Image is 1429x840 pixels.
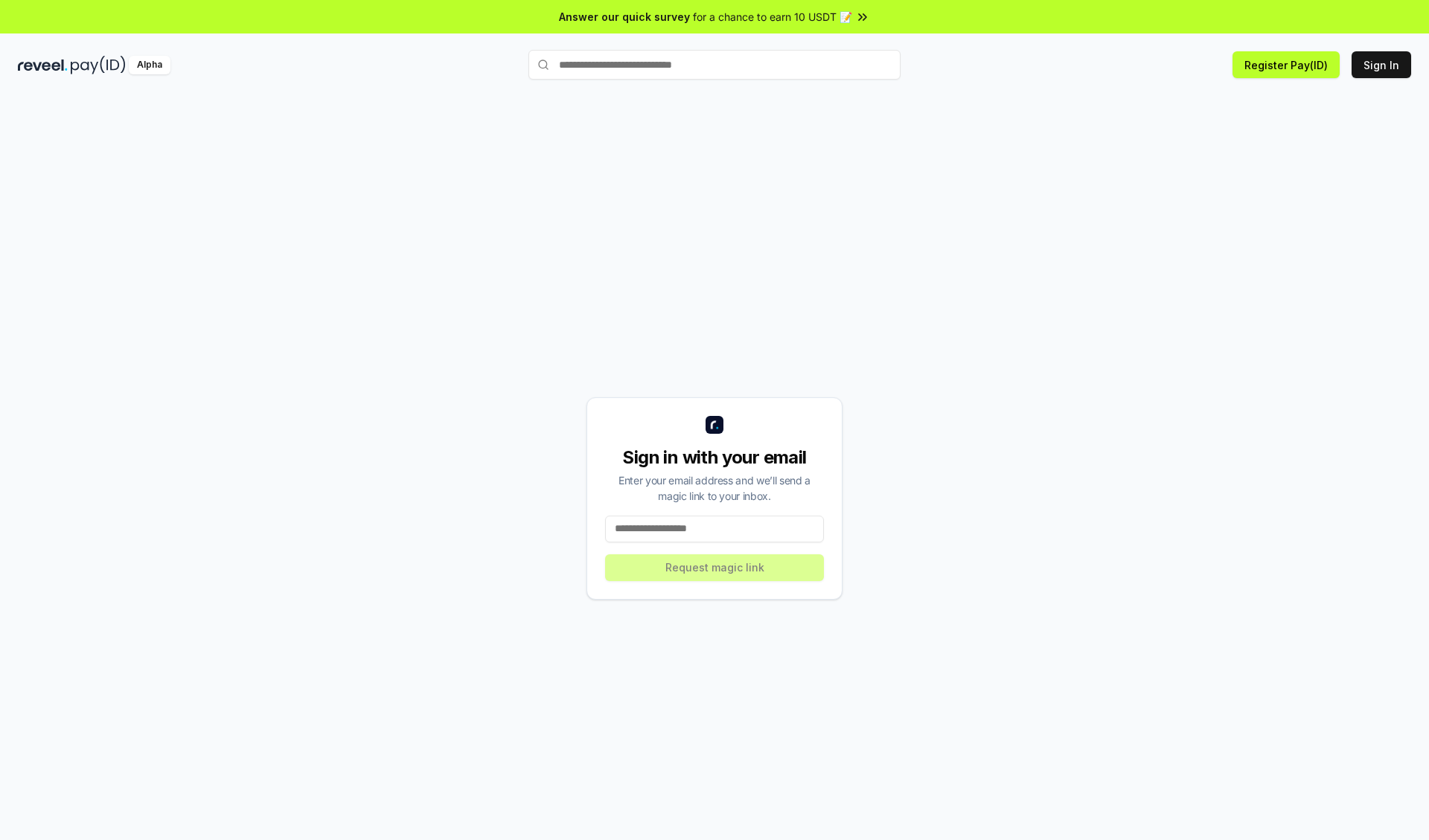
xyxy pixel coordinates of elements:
div: Sign in with your email [605,446,824,469]
div: Alpha [129,56,170,74]
img: logo_small [706,416,723,434]
div: Enter your email address and we’ll send a magic link to your inbox. [605,472,824,504]
span: for a chance to earn 10 USDT 📝 [693,9,852,25]
img: pay_id [71,56,126,74]
button: Register Pay(ID) [1233,51,1340,78]
button: Sign In [1352,51,1411,78]
img: reveel_dark [18,56,68,74]
span: Answer our quick survey [559,9,690,25]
